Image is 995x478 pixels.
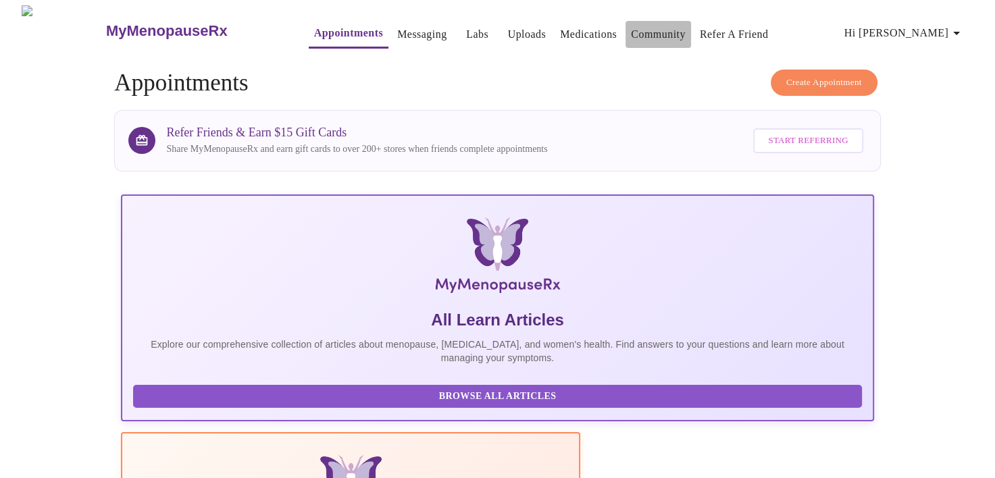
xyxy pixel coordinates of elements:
[166,126,547,140] h3: Refer Friends & Earn $15 Gift Cards
[309,20,388,49] button: Appointments
[22,5,104,56] img: MyMenopauseRx Logo
[133,385,861,408] button: Browse All Articles
[114,70,880,97] h4: Appointments
[133,309,861,331] h5: All Learn Articles
[392,21,452,48] button: Messaging
[700,25,769,44] a: Refer a Friend
[768,133,848,149] span: Start Referring
[839,20,970,47] button: Hi [PERSON_NAME]
[104,7,281,55] a: MyMenopauseRx
[508,25,546,44] a: Uploads
[694,21,774,48] button: Refer a Friend
[133,390,865,401] a: Browse All Articles
[166,142,547,156] p: Share MyMenopauseRx and earn gift cards to over 200+ stores when friends complete appointments
[771,70,877,96] button: Create Appointment
[456,21,499,48] button: Labs
[560,25,617,44] a: Medications
[247,217,749,298] img: MyMenopauseRx Logo
[106,22,228,40] h3: MyMenopauseRx
[397,25,447,44] a: Messaging
[750,122,866,160] a: Start Referring
[753,128,863,153] button: Start Referring
[626,21,691,48] button: Community
[631,25,686,44] a: Community
[133,338,861,365] p: Explore our comprehensive collection of articles about menopause, [MEDICAL_DATA], and women's hea...
[314,24,383,43] a: Appointments
[147,388,848,405] span: Browse All Articles
[844,24,965,43] span: Hi [PERSON_NAME]
[555,21,622,48] button: Medications
[466,25,488,44] a: Labs
[503,21,552,48] button: Uploads
[786,75,862,90] span: Create Appointment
